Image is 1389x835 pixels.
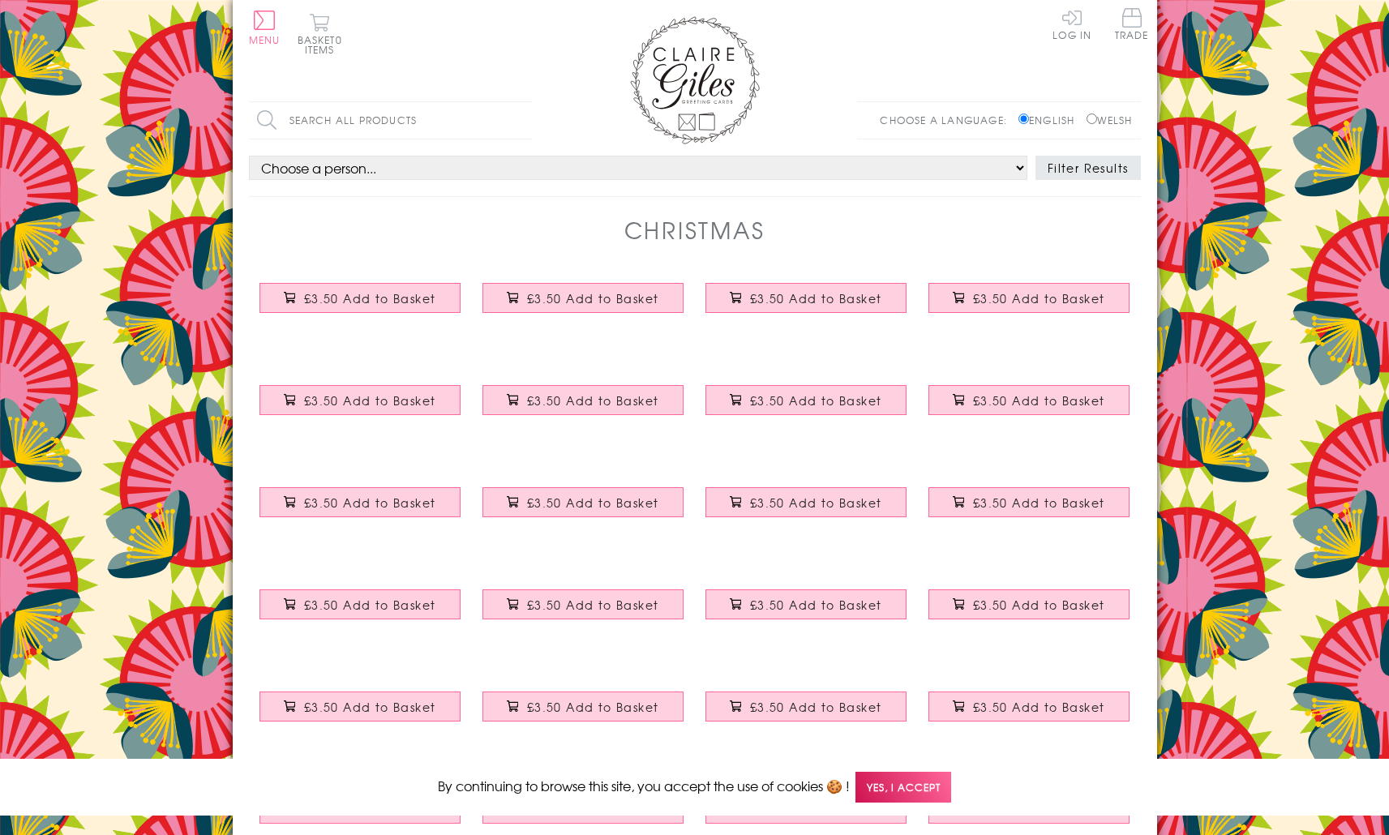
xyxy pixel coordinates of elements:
label: Welsh [1087,113,1133,127]
span: Menu [249,32,281,47]
p: Choose a language: [880,113,1015,127]
a: Christmas Card, Seasons Greetings Wreath, text foiled in shiny gold £3.50 Add to Basket [472,373,695,443]
span: £3.50 Add to Basket [973,392,1105,409]
span: £3.50 Add to Basket [304,290,436,306]
button: £3.50 Add to Basket [482,589,684,619]
a: Christmas Card, Granny Christmas Trees, text foiled in shiny gold £3.50 Add to Basket [249,679,472,749]
span: £3.50 Add to Basket [973,699,1105,715]
span: 0 items [305,32,342,57]
span: £3.50 Add to Basket [304,597,436,613]
a: Christmas Card, Jumpers & Mittens, text foiled in shiny gold £3.50 Add to Basket [695,271,918,340]
button: £3.50 Add to Basket [928,589,1130,619]
span: £3.50 Add to Basket [973,495,1105,511]
button: £3.50 Add to Basket [705,283,907,313]
h1: Christmas [624,213,765,246]
button: Basket0 items [298,13,342,54]
button: £3.50 Add to Basket [259,487,461,517]
button: £3.50 Add to Basket [482,385,684,415]
a: Christmas Card, Daddy Subuteo and Santa hats, text foiled in shiny gold £3.50 Add to Basket [695,475,918,545]
a: Christmas Card, Mam Bright Holly, text foiled in shiny gold £3.50 Add to Basket [249,475,472,545]
a: Log In [1052,8,1091,40]
button: £3.50 Add to Basket [482,692,684,722]
a: Christmas Card, Nanna Baubles and Stars, text foiled in shiny gold £3.50 Add to Basket [695,679,918,749]
span: £3.50 Add to Basket [750,699,882,715]
button: £3.50 Add to Basket [259,283,461,313]
span: £3.50 Add to Basket [973,597,1105,613]
a: Christmas Card, Grandma Sleigh and Snowflakes, text foiled in shiny gold £3.50 Add to Basket [918,577,1141,647]
a: Christmas Card, Fairies on Pink, text foiled in shiny gold £3.50 Add to Basket [918,271,1141,340]
img: Claire Giles Greetings Cards [630,16,760,144]
input: Welsh [1087,113,1097,124]
span: £3.50 Add to Basket [304,495,436,511]
button: £3.50 Add to Basket [705,589,907,619]
a: Christmas Card, Flamingoes and Holly, text foiled in shiny gold £3.50 Add to Basket [695,373,918,443]
span: £3.50 Add to Basket [750,597,882,613]
span: Trade [1115,8,1149,40]
a: Trade [1115,8,1149,43]
a: Christmas Card, Brother Subuteo and Cars, text foiled in shiny gold £3.50 Add to Basket [472,577,695,647]
button: £3.50 Add to Basket [705,692,907,722]
button: £3.50 Add to Basket [928,692,1130,722]
input: Search all products [249,102,533,139]
span: £3.50 Add to Basket [527,699,659,715]
span: £3.50 Add to Basket [304,699,436,715]
label: English [1018,113,1082,127]
span: £3.50 Add to Basket [527,290,659,306]
button: £3.50 Add to Basket [928,283,1130,313]
a: Christmas Card, Daughter Fairies on Pink, text foiled in shiny gold £3.50 Add to Basket [249,577,472,647]
span: £3.50 Add to Basket [750,495,882,511]
a: Christmas Card, Mummy Reindeers and Lights, text foiled in shiny gold £3.50 Add to Basket [918,475,1141,545]
a: Christmas Card, Robins on a Postbox, text foiled in shiny gold £3.50 Add to Basket [472,271,695,340]
button: Filter Results [1035,156,1141,180]
button: £3.50 Add to Basket [259,589,461,619]
a: Christmas Card, Sister Flamingoes and Holly, text foiled in shiny gold £3.50 Add to Basket [695,577,918,647]
button: £3.50 Add to Basket [259,385,461,415]
button: £3.50 Add to Basket [482,487,684,517]
span: Yes, I accept [855,772,951,803]
a: Christmas Card, Subuteo and Santa hats, text foiled in shiny gold £3.50 Add to Basket [918,373,1141,443]
span: £3.50 Add to Basket [527,392,659,409]
span: £3.50 Add to Basket [750,392,882,409]
span: £3.50 Add to Basket [527,495,659,511]
input: Search [517,102,533,139]
a: Christmas Card, Dad Jumpers & Mittens, text foiled in shiny gold £3.50 Add to Basket [472,475,695,545]
a: Christmas Card, Trees and Baubles, text foiled in shiny gold £3.50 Add to Basket [249,271,472,340]
input: English [1018,113,1029,124]
a: Christmas Card, Grandpa Berries & Twigs, text foiled in shiny gold £3.50 Add to Basket [918,679,1141,749]
button: Menu [249,11,281,45]
span: £3.50 Add to Basket [527,597,659,613]
span: £3.50 Add to Basket [973,290,1105,306]
button: £3.50 Add to Basket [259,692,461,722]
a: Christmas Card, Sleigh and Snowflakes, text foiled in shiny gold £3.50 Add to Basket [249,373,472,443]
button: £3.50 Add to Basket [482,283,684,313]
button: £3.50 Add to Basket [705,385,907,415]
button: £3.50 Add to Basket [705,487,907,517]
button: £3.50 Add to Basket [928,487,1130,517]
span: £3.50 Add to Basket [750,290,882,306]
a: Christmas Card, Gran Wreath and Snowflakes, text foiled in shiny gold £3.50 Add to Basket [472,679,695,749]
button: £3.50 Add to Basket [928,385,1130,415]
span: £3.50 Add to Basket [304,392,436,409]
